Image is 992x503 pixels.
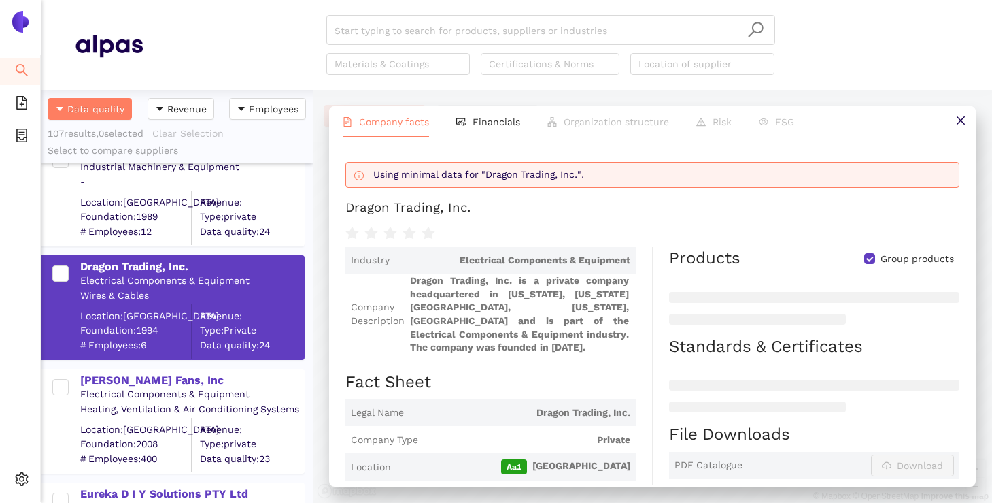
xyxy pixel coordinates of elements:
span: PDF Catalogue [674,459,742,472]
span: Foundation: 1994 [80,324,191,338]
div: Electrical Components & Equipment [80,388,303,402]
span: star [345,227,359,240]
span: ESG [775,116,794,127]
div: Eureka D I Y Solutions PTY Ltd [80,487,303,502]
span: caret-down [237,104,246,115]
span: eye [759,117,768,127]
span: Aa1 [501,459,527,474]
button: close [945,106,976,137]
span: Data quality: 24 [200,225,303,238]
span: Foundation: 1989 [80,210,191,224]
span: setting [15,468,29,495]
span: Group products [875,253,959,266]
span: Data quality: 23 [200,452,303,466]
div: Using minimal data for "Dragon Trading, Inc.". [373,168,953,182]
span: [GEOGRAPHIC_DATA] [396,459,630,474]
img: Homepage [75,29,143,63]
div: Revenue: [200,195,303,209]
h2: Fact Sheet [345,371,636,394]
span: Organization structure [564,116,669,127]
span: container [15,124,29,151]
div: Products [669,247,740,270]
span: 107 results, 0 selected [48,128,143,139]
span: search [747,21,764,38]
span: # Employees: 12 [80,225,191,238]
span: Dragon Trading, Inc. is a private company headquartered in [US_STATE], [US_STATE][GEOGRAPHIC_DATA... [410,274,630,355]
span: Foundation: 2008 [80,438,191,451]
span: Industry [351,254,390,267]
div: Location: [GEOGRAPHIC_DATA] [80,309,191,323]
span: Company Type [351,434,418,447]
span: fund-view [456,117,466,127]
span: star [422,227,435,240]
span: Type: private [200,438,303,451]
div: Dragon Trading, Inc. [80,259,303,274]
span: Employees [249,101,298,116]
span: star [403,227,416,240]
div: Wires & Cables [80,289,303,303]
span: Company Description [351,301,405,327]
div: Heating, Ventilation & Air Conditioning Systems [80,403,303,417]
span: caret-down [55,104,65,115]
span: file-add [15,91,29,118]
span: Risk [713,116,732,127]
span: Private [424,434,630,447]
div: Location: [GEOGRAPHIC_DATA] [80,195,191,209]
button: caret-downData quality [48,98,132,120]
h2: Standards & Certificates [669,336,959,359]
span: # Employees: 400 [80,452,191,466]
span: search [15,59,29,86]
span: Data quality: 24 [200,338,303,352]
span: file-text [343,117,352,127]
span: Revenue [167,101,207,116]
span: star [383,227,397,240]
img: Logo [10,11,31,33]
div: Select to compare suppliers [48,144,306,158]
span: Electrical Components & Equipment [395,254,630,267]
span: caret-down [155,104,165,115]
h2: File Downloads [669,423,959,447]
div: Electrical Components & Equipment [80,274,303,288]
div: Location: [GEOGRAPHIC_DATA] [80,423,191,436]
div: Revenue: [200,309,303,323]
div: Revenue: [200,423,303,436]
span: Type: private [200,210,303,224]
span: warning [696,117,706,127]
span: apartment [547,117,557,127]
div: [PERSON_NAME] Fans, Inc [80,373,303,388]
span: info-circle [354,171,364,180]
span: Company facts [359,116,429,127]
span: # Employees: 6 [80,338,191,352]
span: Location [351,461,391,474]
div: Dragon Trading, Inc. [345,199,471,216]
span: Type: Private [200,324,303,338]
div: - [80,176,303,189]
span: Data quality [67,101,124,116]
span: close [955,115,966,126]
div: Industrial Machinery & Equipment [80,161,303,174]
button: Clear Selection [152,123,233,144]
span: Dragon Trading, Inc. [409,406,630,420]
button: caret-downRevenue [148,98,214,120]
button: caret-downEmployees [229,98,306,120]
span: Legal Name [351,406,404,420]
span: Financials [473,116,520,127]
span: star [364,227,378,240]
